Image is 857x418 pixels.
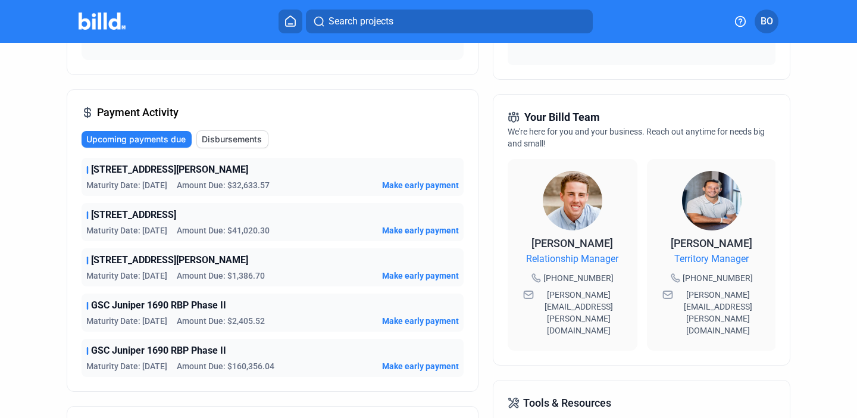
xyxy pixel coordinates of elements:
span: Maturity Date: [DATE] [86,224,167,236]
img: Billd Company Logo [79,13,126,30]
span: [PERSON_NAME][EMAIL_ADDRESS][PERSON_NAME][DOMAIN_NAME] [675,289,761,336]
button: Make early payment [382,315,459,327]
span: [PHONE_NUMBER] [683,272,753,284]
span: Search projects [329,14,393,29]
img: Relationship Manager [543,171,602,230]
span: [PHONE_NUMBER] [543,272,614,284]
span: Tools & Resources [523,395,611,411]
span: Payment Activity [97,104,179,121]
span: [STREET_ADDRESS] [91,208,176,222]
span: Territory Manager [674,252,749,266]
span: Amount Due: $32,633.57 [177,179,270,191]
span: Amount Due: $1,386.70 [177,270,265,282]
img: Territory Manager [682,171,742,230]
span: Maturity Date: [DATE] [86,270,167,282]
span: Maturity Date: [DATE] [86,179,167,191]
button: Make early payment [382,270,459,282]
span: Upcoming payments due [86,133,186,145]
span: We're here for you and your business. Reach out anytime for needs big and small! [508,127,765,148]
button: Disbursements [196,130,268,148]
button: Search projects [306,10,593,33]
span: [PERSON_NAME] [671,237,752,249]
span: Amount Due: $2,405.52 [177,315,265,327]
button: BO [755,10,778,33]
span: Disbursements [202,133,262,145]
button: Upcoming payments due [82,131,192,148]
span: GSC Juniper 1690 RBP Phase II [91,298,226,313]
span: [STREET_ADDRESS][PERSON_NAME] [91,163,248,177]
span: [PERSON_NAME] [531,237,613,249]
span: Relationship Manager [526,252,618,266]
button: Make early payment [382,224,459,236]
button: Make early payment [382,360,459,372]
span: Maturity Date: [DATE] [86,315,167,327]
span: Amount Due: $41,020.30 [177,224,270,236]
span: BO [761,14,773,29]
span: GSC Juniper 1690 RBP Phase II [91,344,226,358]
button: Make early payment [382,179,459,191]
span: [PERSON_NAME][EMAIL_ADDRESS][PERSON_NAME][DOMAIN_NAME] [536,289,622,336]
span: [STREET_ADDRESS][PERSON_NAME] [91,253,248,267]
span: Maturity Date: [DATE] [86,360,167,372]
span: Your Billd Team [524,109,600,126]
span: Amount Due: $160,356.04 [177,360,274,372]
